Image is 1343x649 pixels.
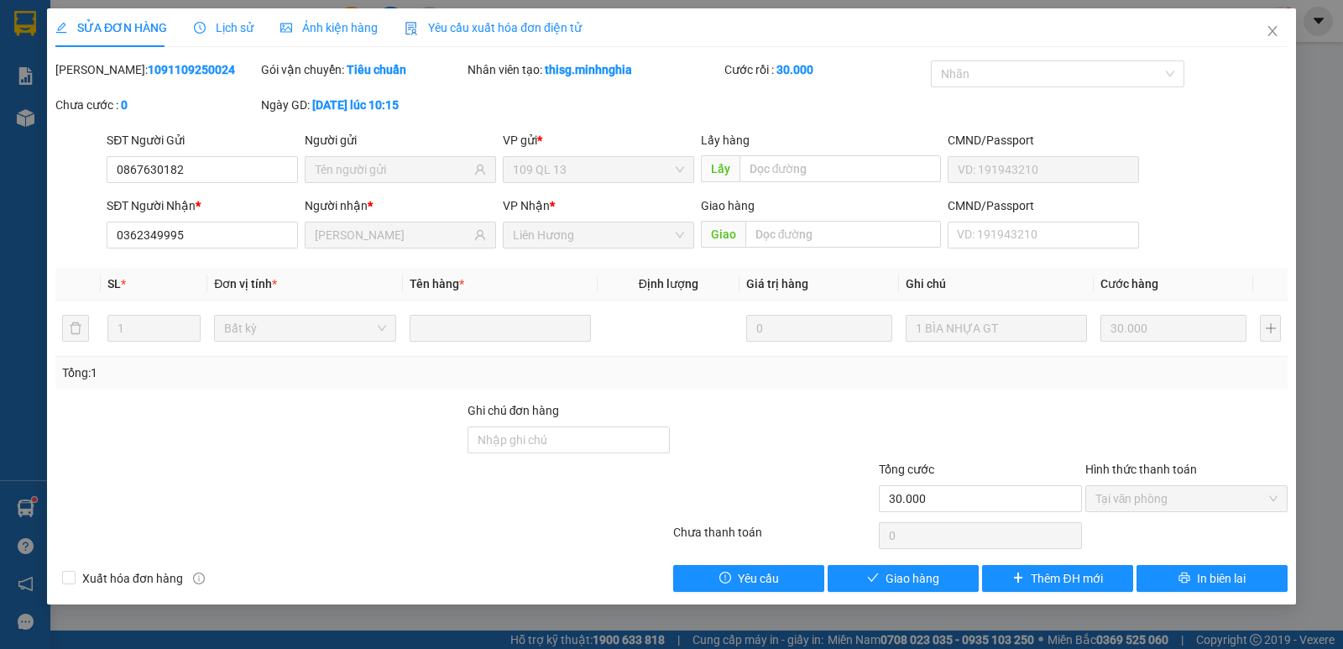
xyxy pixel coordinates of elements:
[76,569,190,588] span: Xuất hóa đơn hàng
[55,22,67,34] span: edit
[224,316,385,341] span: Bất kỳ
[503,131,694,149] div: VP gửi
[410,315,591,342] input: VD: Bàn, Ghế
[701,199,755,212] span: Giao hàng
[468,60,722,79] div: Nhân viên tạo:
[1100,277,1158,290] span: Cước hàng
[899,268,1094,301] th: Ghi chú
[148,63,235,76] b: 1091109250024
[305,131,496,149] div: Người gửi
[312,98,399,112] b: [DATE] lúc 10:15
[879,463,934,476] span: Tổng cước
[405,22,418,35] img: icon
[315,226,471,244] input: Tên người nhận
[724,60,927,79] div: Cước rồi :
[121,98,128,112] b: 0
[305,196,496,215] div: Người nhận
[513,157,684,182] span: 109 QL 13
[405,21,582,34] span: Yêu cầu xuất hóa đơn điện tử
[503,199,550,212] span: VP Nhận
[468,404,560,417] label: Ghi chú đơn hàng
[107,196,298,215] div: SĐT Người Nhận
[1197,569,1246,588] span: In biên lai
[948,131,1139,149] div: CMND/Passport
[719,572,731,585] span: exclamation-circle
[468,427,670,453] input: Ghi chú đơn hàng
[745,221,942,248] input: Dọc đường
[701,221,745,248] span: Giao
[107,131,298,149] div: SĐT Người Gửi
[948,156,1139,183] input: VD: 191943210
[280,21,378,34] span: Ảnh kiện hàng
[194,22,206,34] span: clock-circle
[55,60,258,79] div: [PERSON_NAME]:
[347,63,406,76] b: Tiêu chuẩn
[738,569,779,588] span: Yêu cầu
[701,155,739,182] span: Lấy
[1260,315,1281,342] button: plus
[1100,315,1246,342] input: 0
[62,364,520,382] div: Tổng: 1
[776,63,813,76] b: 30.000
[315,160,471,179] input: Tên người gửi
[513,222,684,248] span: Liên Hương
[62,315,89,342] button: delete
[261,60,463,79] div: Gói vận chuyển:
[107,277,121,290] span: SL
[739,155,942,182] input: Dọc đường
[474,164,486,175] span: user
[867,572,879,585] span: check
[1012,572,1024,585] span: plus
[193,573,205,584] span: info-circle
[746,277,808,290] span: Giá trị hàng
[1085,463,1197,476] label: Hình thức thanh toán
[474,229,486,241] span: user
[410,277,464,290] span: Tên hàng
[906,315,1087,342] input: Ghi Chú
[1031,569,1102,588] span: Thêm ĐH mới
[671,523,877,552] div: Chưa thanh toán
[55,96,258,114] div: Chưa cước :
[280,22,292,34] span: picture
[55,21,167,34] span: SỬA ĐƠN HÀNG
[1178,572,1190,585] span: printer
[261,96,463,114] div: Ngày GD:
[746,315,892,342] input: 0
[886,569,939,588] span: Giao hàng
[1249,8,1296,55] button: Close
[545,63,632,76] b: thisg.minhnghia
[673,565,824,592] button: exclamation-circleYêu cầu
[982,565,1133,592] button: plusThêm ĐH mới
[639,277,698,290] span: Định lượng
[828,565,979,592] button: checkGiao hàng
[1137,565,1288,592] button: printerIn biên lai
[194,21,253,34] span: Lịch sử
[948,196,1139,215] div: CMND/Passport
[1095,486,1278,511] span: Tại văn phòng
[1266,24,1279,38] span: close
[214,277,277,290] span: Đơn vị tính
[701,133,750,147] span: Lấy hàng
